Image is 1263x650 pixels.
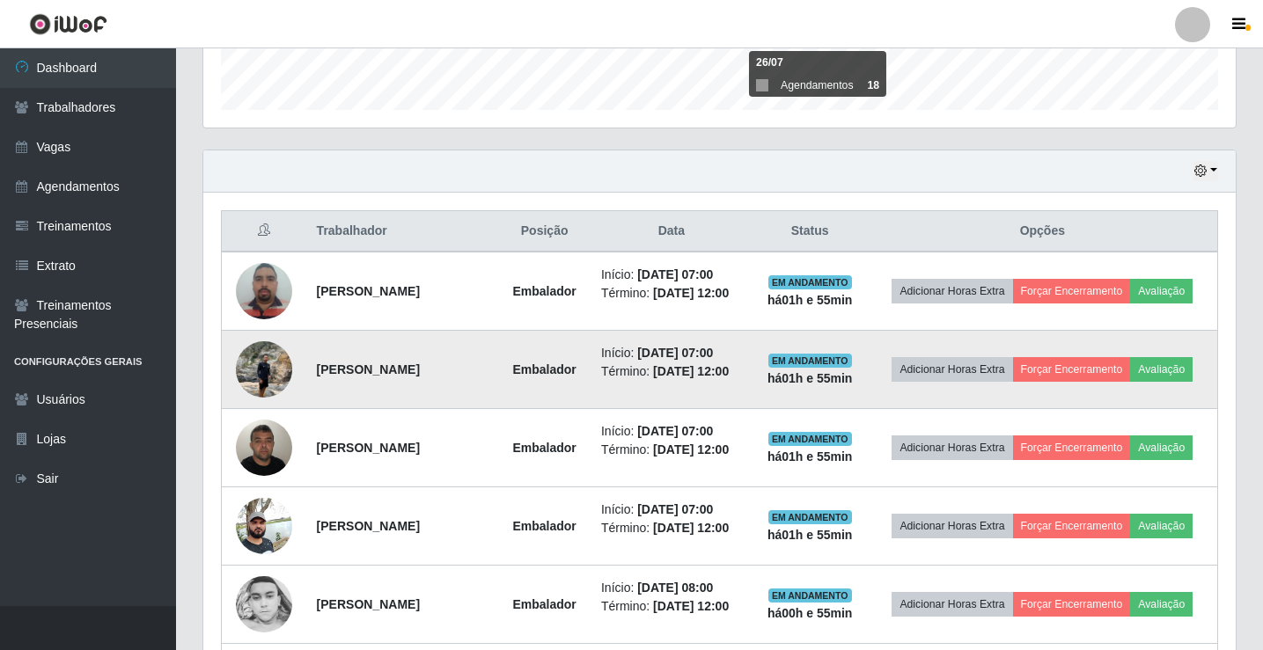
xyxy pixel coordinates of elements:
[236,410,292,485] img: 1714957062897.jpeg
[868,211,1218,252] th: Opções
[753,211,868,252] th: Status
[601,579,742,597] li: Início:
[317,441,420,455] strong: [PERSON_NAME]
[768,510,852,524] span: EM ANDAMENTO
[637,346,713,360] time: [DATE] 07:00
[767,528,853,542] strong: há 01 h e 55 min
[601,597,742,616] li: Término:
[768,588,852,603] span: EM ANDAMENTO
[236,332,292,406] img: 1700098236719.jpeg
[601,362,742,381] li: Término:
[1130,514,1193,538] button: Avaliação
[768,432,852,446] span: EM ANDAMENTO
[653,286,729,300] time: [DATE] 12:00
[767,606,853,620] strong: há 00 h e 55 min
[892,279,1012,303] button: Adicionar Horas Extra
[892,357,1012,382] button: Adicionar Horas Extra
[637,581,713,595] time: [DATE] 08:00
[29,13,107,35] img: CoreUI Logo
[601,266,742,284] li: Início:
[653,521,729,535] time: [DATE] 12:00
[767,449,853,464] strong: há 01 h e 55 min
[637,267,713,281] time: [DATE] 07:00
[653,599,729,613] time: [DATE] 12:00
[236,488,292,563] img: 1702417487415.jpeg
[601,344,742,362] li: Início:
[1130,435,1193,460] button: Avaliação
[512,441,576,455] strong: Embalador
[317,362,420,376] strong: [PERSON_NAME]
[601,284,742,303] li: Término:
[768,354,852,368] span: EM ANDAMENTO
[1013,279,1131,303] button: Forçar Encerramento
[591,211,753,252] th: Data
[892,592,1012,617] button: Adicionar Horas Extra
[236,253,292,328] img: 1686264689334.jpeg
[317,597,420,611] strong: [PERSON_NAME]
[637,502,713,516] time: [DATE] 07:00
[767,293,853,307] strong: há 01 h e 55 min
[1013,592,1131,617] button: Forçar Encerramento
[1130,357,1193,382] button: Avaliação
[768,275,852,289] span: EM ANDAMENTO
[1013,435,1131,460] button: Forçar Encerramento
[512,284,576,298] strong: Embalador
[236,576,292,632] img: 1736286456624.jpeg
[892,435,1012,460] button: Adicionar Horas Extra
[1130,279,1193,303] button: Avaliação
[306,211,499,252] th: Trabalhador
[512,597,576,611] strong: Embalador
[601,500,742,519] li: Início:
[601,422,742,441] li: Início:
[601,441,742,459] li: Término:
[1130,592,1193,617] button: Avaliação
[601,519,742,537] li: Término:
[512,362,576,376] strong: Embalador
[653,442,729,456] time: [DATE] 12:00
[512,519,576,533] strong: Embalador
[317,284,420,298] strong: [PERSON_NAME]
[653,364,729,378] time: [DATE] 12:00
[317,519,420,533] strong: [PERSON_NAME]
[498,211,591,252] th: Posição
[637,424,713,438] time: [DATE] 07:00
[1013,514,1131,538] button: Forçar Encerramento
[1013,357,1131,382] button: Forçar Encerramento
[892,514,1012,538] button: Adicionar Horas Extra
[767,371,853,385] strong: há 01 h e 55 min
